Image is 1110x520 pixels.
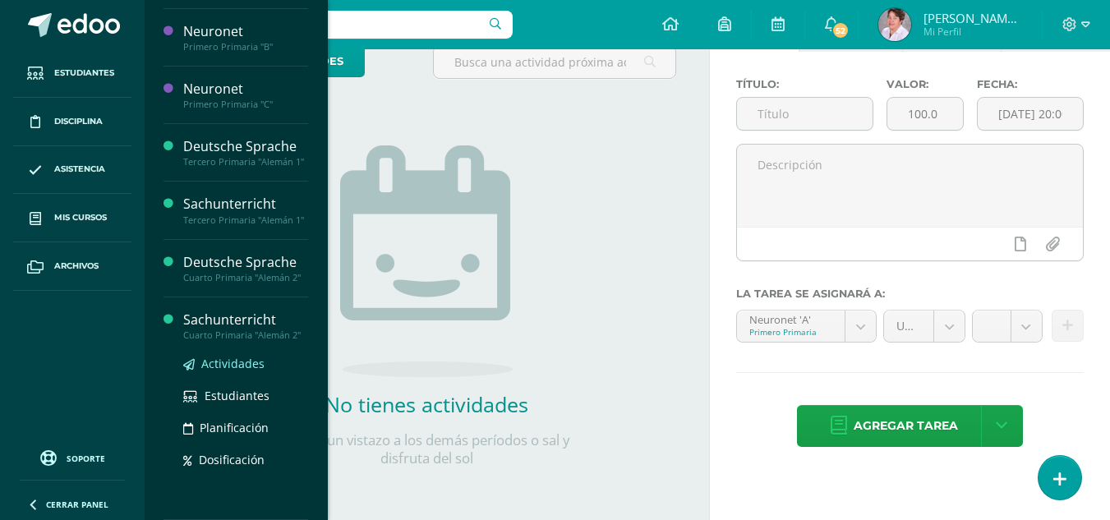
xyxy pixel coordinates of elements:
a: Planificación [183,418,308,437]
div: Sachunterricht [183,195,308,214]
div: Deutsche Sprache [183,253,308,272]
a: Deutsche SpracheCuarto Primaria "Alemán 2" [183,253,308,283]
a: NeuronetPrimero Primaria "C" [183,80,308,110]
label: Fecha: [977,78,1084,90]
span: Asistencia [54,163,105,176]
span: 52 [831,21,850,39]
span: [PERSON_NAME] del [PERSON_NAME] [923,10,1022,26]
label: Título: [736,78,873,90]
div: Sachunterricht [183,311,308,329]
a: Estudiantes [183,386,308,405]
a: Unidad 3 [884,311,965,342]
span: Estudiantes [54,67,114,80]
input: Busca un usuario... [155,11,513,39]
h2: No tienes actividades [262,390,591,418]
a: Tarea [710,12,799,52]
div: Tercero Primaria "Alemán 1" [183,214,308,226]
span: Estudiantes [205,388,269,403]
p: Échale un vistazo a los demás períodos o sal y disfruta del sol [262,431,591,467]
a: SachunterrichtCuarto Primaria "Alemán 2" [183,311,308,341]
a: Aviso [1002,12,1089,52]
div: Deutsche Sprache [183,137,308,156]
a: Soporte [20,446,125,468]
a: Mis cursos [13,194,131,242]
img: no_activities.png [340,145,513,377]
div: Primero Primaria [749,326,833,338]
div: Neuronet [183,22,308,41]
a: Archivos [13,242,131,291]
label: La tarea se asignará a: [736,288,1084,300]
a: NeuronetPrimero Primaria "B" [183,22,308,53]
input: Puntos máximos [887,98,963,130]
div: Neuronet 'A' [749,311,833,326]
a: SachunterrichtTercero Primaria "Alemán 1" [183,195,308,225]
div: Primero Primaria "B" [183,41,308,53]
span: Unidad 3 [896,311,921,342]
span: Cerrar panel [46,499,108,510]
div: Tercero Primaria "Alemán 1" [183,156,308,168]
a: Neuronet 'A'Primero Primaria [737,311,877,342]
div: Cuarto Primaria "Alemán 2" [183,329,308,341]
span: Mis cursos [54,211,107,224]
span: Planificación [200,420,269,435]
span: Mi Perfil [923,25,1022,39]
span: Disciplina [54,115,103,128]
span: Archivos [54,260,99,273]
input: Busca una actividad próxima aquí... [434,46,675,78]
a: Dosificación [183,450,308,469]
a: Disciplina [13,98,131,146]
span: Agregar tarea [854,406,958,446]
label: Valor: [887,78,964,90]
a: Evento [903,12,1001,52]
span: Actividades [201,356,265,371]
div: Primero Primaria "C" [183,99,308,110]
div: Cuarto Primaria "Alemán 2" [183,272,308,283]
input: Título [737,98,873,130]
span: Dosificación [199,452,265,467]
a: Asistencia [13,146,131,195]
a: Estudiantes [13,49,131,98]
span: Soporte [67,453,105,464]
a: Deutsche SpracheTercero Primaria "Alemán 1" [183,137,308,168]
a: Actividades [183,354,308,373]
div: Neuronet [183,80,308,99]
img: e25b2687233f2d436f85fc9313f9d881.png [878,8,911,41]
input: Fecha de entrega [978,98,1083,130]
a: Examen [799,12,902,52]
